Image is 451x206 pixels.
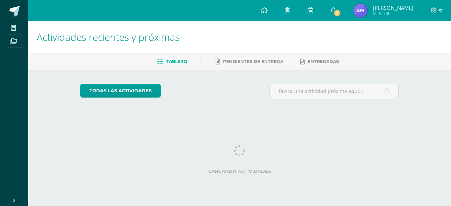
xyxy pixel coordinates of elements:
label: Cargando actividades [80,169,399,174]
span: 2 [333,9,341,17]
span: Pendientes de entrega [223,59,283,64]
a: Tablero [157,56,187,67]
a: Pendientes de entrega [216,56,283,67]
span: Tablero [166,59,187,64]
a: todas las Actividades [80,84,161,98]
span: Entregadas [308,59,339,64]
span: Actividades recientes y próximas [37,30,180,44]
a: Entregadas [300,56,339,67]
input: Busca una actividad próxima aquí... [270,84,399,98]
span: [PERSON_NAME] [373,4,413,11]
span: Mi Perfil [373,11,413,17]
img: 24f5d757af8eea67010dc6b76f086a6d.png [353,4,367,18]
